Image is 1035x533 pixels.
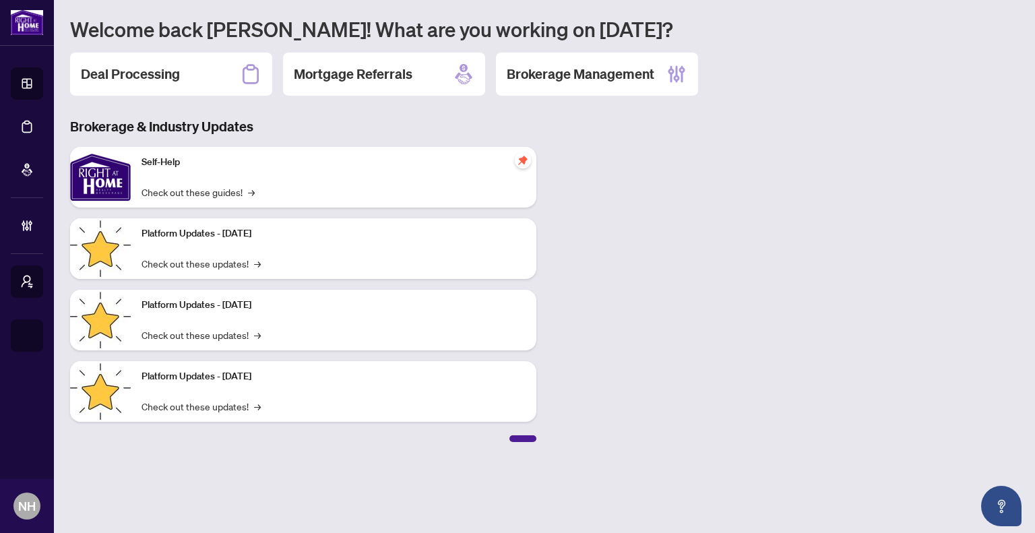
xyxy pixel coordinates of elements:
[248,185,255,199] span: →
[81,65,180,84] h2: Deal Processing
[294,65,412,84] h2: Mortgage Referrals
[142,226,526,241] p: Platform Updates - [DATE]
[142,399,261,414] a: Check out these updates!→
[515,152,531,168] span: pushpin
[142,298,526,313] p: Platform Updates - [DATE]
[18,497,36,515] span: NH
[507,65,654,84] h2: Brokerage Management
[254,399,261,414] span: →
[11,10,43,35] img: logo
[70,218,131,279] img: Platform Updates - July 21, 2025
[981,486,1022,526] button: Open asap
[142,327,261,342] a: Check out these updates!→
[142,369,526,384] p: Platform Updates - [DATE]
[142,185,255,199] a: Check out these guides!→
[70,117,536,136] h3: Brokerage & Industry Updates
[70,361,131,422] img: Platform Updates - June 23, 2025
[142,155,526,170] p: Self-Help
[70,290,131,350] img: Platform Updates - July 8, 2025
[254,256,261,271] span: →
[20,275,34,288] span: user-switch
[254,327,261,342] span: →
[70,147,131,208] img: Self-Help
[142,256,261,271] a: Check out these updates!→
[70,16,1019,42] h1: Welcome back [PERSON_NAME]! What are you working on [DATE]?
